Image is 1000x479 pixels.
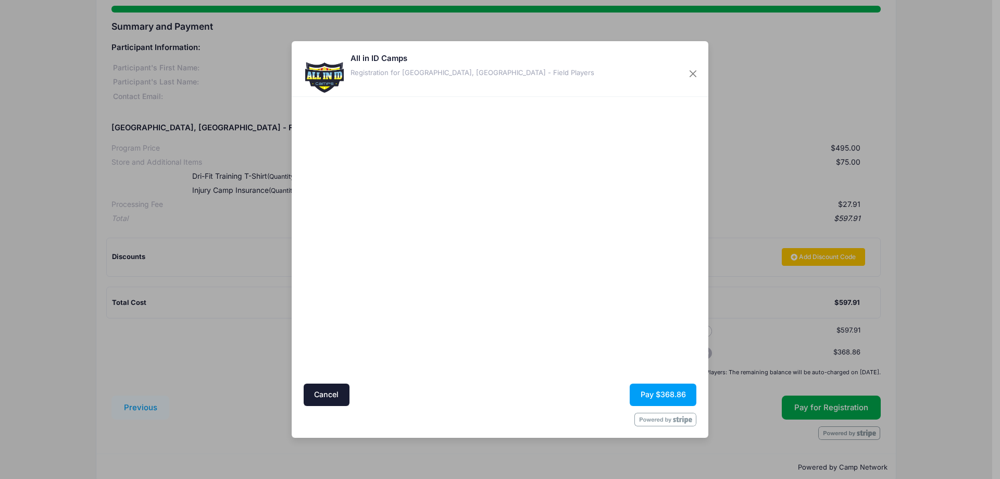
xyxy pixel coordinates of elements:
[304,384,349,406] button: Cancel
[630,384,696,406] button: Pay $368.86
[351,68,594,78] div: Registration for [GEOGRAPHIC_DATA], [GEOGRAPHIC_DATA] - Field Players
[302,215,497,217] iframe: Google autocomplete suggestions dropdown list
[684,65,703,83] button: Close
[351,53,594,64] h5: All in ID Camps
[503,100,699,262] iframe: Secure payment input frame
[302,100,497,380] iframe: Secure address input frame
